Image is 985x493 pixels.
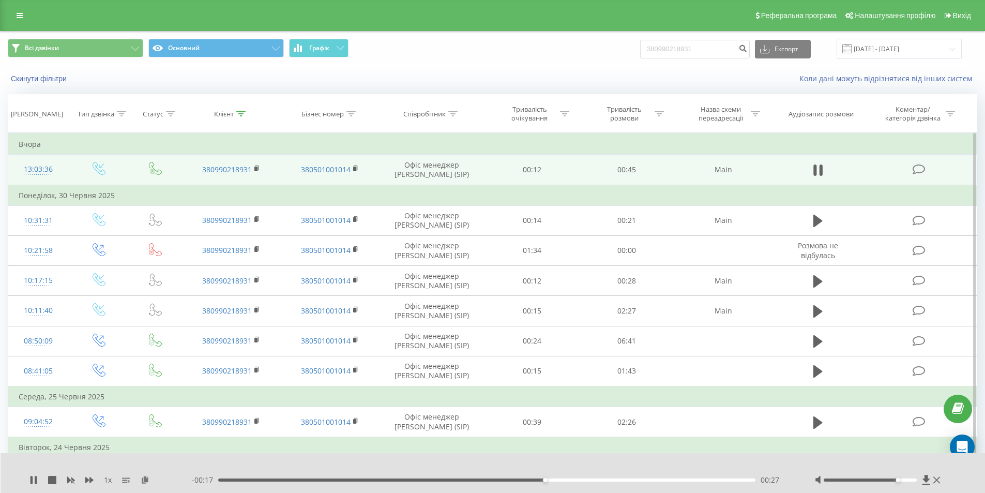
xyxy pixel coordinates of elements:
[19,301,58,321] div: 10:11:40
[202,366,252,376] a: 380990218931
[11,110,63,118] div: [PERSON_NAME]
[580,356,674,386] td: 01:43
[674,266,772,296] td: Main
[301,366,351,376] a: 380501001014
[25,44,59,52] span: Всі дзвінки
[309,44,329,52] span: Графік
[485,407,580,438] td: 00:39
[580,326,674,356] td: 06:41
[8,74,72,83] button: Скинути фільтри
[8,39,143,57] button: Всі дзвінки
[104,475,112,485] span: 1 x
[19,361,58,381] div: 08:41:05
[301,276,351,286] a: 380501001014
[855,11,935,20] span: Налаштування профілю
[485,356,580,386] td: 00:15
[301,336,351,346] a: 380501001014
[485,296,580,326] td: 00:15
[143,110,163,118] div: Статус
[301,165,351,174] a: 380501001014
[19,241,58,261] div: 10:21:58
[8,386,977,407] td: Середа, 25 Червня 2025
[485,205,580,235] td: 00:14
[379,235,485,265] td: Офіс менеджер [PERSON_NAME] (SIP)
[761,11,837,20] span: Реферальна програма
[580,155,674,185] td: 00:45
[379,407,485,438] td: Офіс менеджер [PERSON_NAME] (SIP)
[8,134,977,155] td: Вчора
[289,39,348,57] button: Графік
[202,165,252,174] a: 380990218931
[19,159,58,180] div: 13:03:36
[19,412,58,432] div: 09:04:52
[485,155,580,185] td: 00:12
[580,266,674,296] td: 00:28
[202,276,252,286] a: 380990218931
[202,336,252,346] a: 380990218931
[502,105,557,123] div: Тривалість очікування
[19,331,58,351] div: 08:50:09
[761,475,779,485] span: 00:27
[379,155,485,185] td: Офіс менеджер [PERSON_NAME] (SIP)
[640,40,750,58] input: Пошук за номером
[301,245,351,255] a: 380501001014
[580,205,674,235] td: 00:21
[580,407,674,438] td: 02:26
[953,11,971,20] span: Вихід
[301,417,351,427] a: 380501001014
[597,105,652,123] div: Тривалість розмови
[19,211,58,231] div: 10:31:31
[789,110,854,118] div: Аудіозапис розмови
[485,266,580,296] td: 00:12
[78,110,114,118] div: Тип дзвінка
[8,437,977,458] td: Вівторок, 24 Червня 2025
[379,356,485,386] td: Офіс менеджер [PERSON_NAME] (SIP)
[19,271,58,291] div: 10:17:15
[580,235,674,265] td: 00:00
[674,296,772,326] td: Main
[883,105,943,123] div: Коментар/категорія дзвінка
[301,215,351,225] a: 380501001014
[485,235,580,265] td: 01:34
[379,205,485,235] td: Офіс менеджер [PERSON_NAME] (SIP)
[202,306,252,316] a: 380990218931
[379,266,485,296] td: Офіс менеджер [PERSON_NAME] (SIP)
[798,241,838,260] span: Розмова не відбулась
[799,73,977,83] a: Коли дані можуть відрізнятися вiд інших систем
[379,326,485,356] td: Офіс менеджер [PERSON_NAME] (SIP)
[674,205,772,235] td: Main
[192,475,218,485] span: - 00:17
[543,478,547,482] div: Accessibility label
[8,185,977,206] td: Понеділок, 30 Червня 2025
[214,110,234,118] div: Клієнт
[755,40,811,58] button: Експорт
[202,245,252,255] a: 380990218931
[580,296,674,326] td: 02:27
[896,478,900,482] div: Accessibility label
[379,296,485,326] td: Офіс менеджер [PERSON_NAME] (SIP)
[674,155,772,185] td: Main
[301,110,344,118] div: Бізнес номер
[202,417,252,427] a: 380990218931
[485,326,580,356] td: 00:24
[301,306,351,316] a: 380501001014
[950,435,975,459] div: Open Intercom Messenger
[693,105,748,123] div: Назва схеми переадресації
[148,39,284,57] button: Основний
[202,215,252,225] a: 380990218931
[403,110,446,118] div: Співробітник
